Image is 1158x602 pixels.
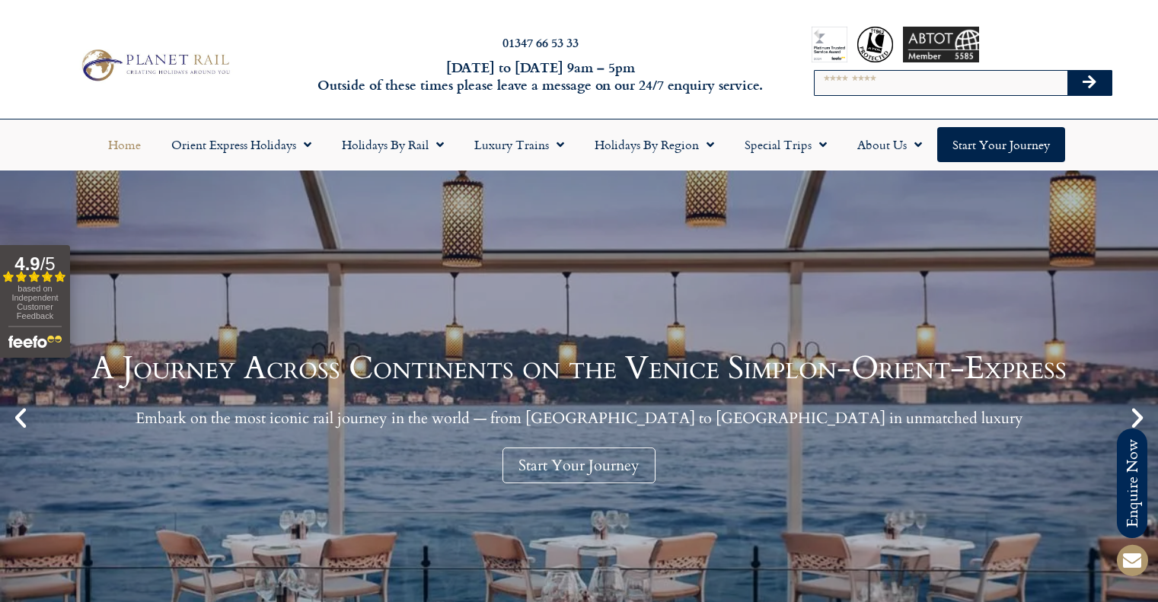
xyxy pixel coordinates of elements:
div: Next slide [1125,405,1150,431]
a: Start your Journey [937,127,1065,162]
h6: [DATE] to [DATE] 9am – 5pm Outside of these times please leave a message on our 24/7 enquiry serv... [313,59,768,94]
a: 01347 66 53 33 [502,33,579,51]
div: Previous slide [8,405,33,431]
a: Orient Express Holidays [156,127,327,162]
a: Start Your Journey [502,448,656,483]
nav: Menu [8,127,1150,162]
a: About Us [842,127,937,162]
a: Special Trips [729,127,842,162]
a: Luxury Trains [459,127,579,162]
a: Holidays by Region [579,127,729,162]
h1: A Journey Across Continents on the Venice Simplon-Orient-Express [91,352,1067,384]
img: Planet Rail Train Holidays Logo [75,46,234,84]
a: Home [93,127,156,162]
p: Embark on the most iconic rail journey in the world — from [GEOGRAPHIC_DATA] to [GEOGRAPHIC_DATA]... [91,409,1067,428]
button: Search [1067,71,1112,95]
a: Holidays by Rail [327,127,459,162]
